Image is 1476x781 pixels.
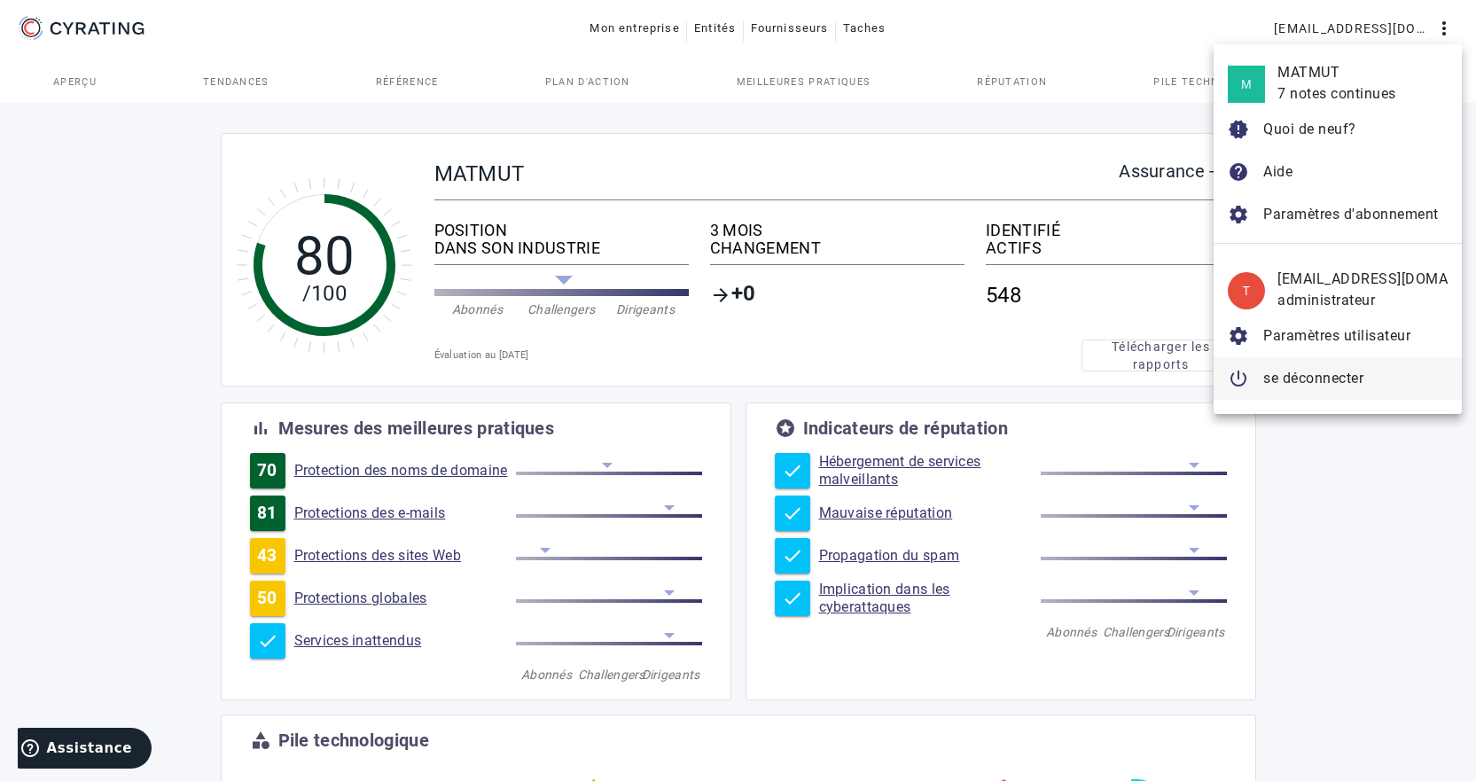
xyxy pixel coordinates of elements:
mat-icon: settings [1228,325,1249,347]
font: M [1241,77,1252,91]
font: Paramètres d'abonnement [1263,206,1439,223]
mat-icon: power_settings_new [1228,368,1249,389]
font: Quoi de neuf? [1263,121,1356,137]
font: MATMUT [1277,64,1339,81]
font: Paramètres utilisateur [1263,327,1410,344]
font: Aide [1263,163,1292,180]
mat-icon: settings [1228,204,1249,225]
iframe: Ouvre un widget dans lequel vous pouvez trouver plus d'informations [18,728,152,772]
font: T [1242,284,1250,298]
font: 7 notes continues [1277,85,1396,102]
mat-icon: new_releases [1228,119,1249,140]
font: administrateur [1277,292,1375,308]
mat-icon: help [1228,161,1249,183]
font: se déconnecter [1263,370,1363,387]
